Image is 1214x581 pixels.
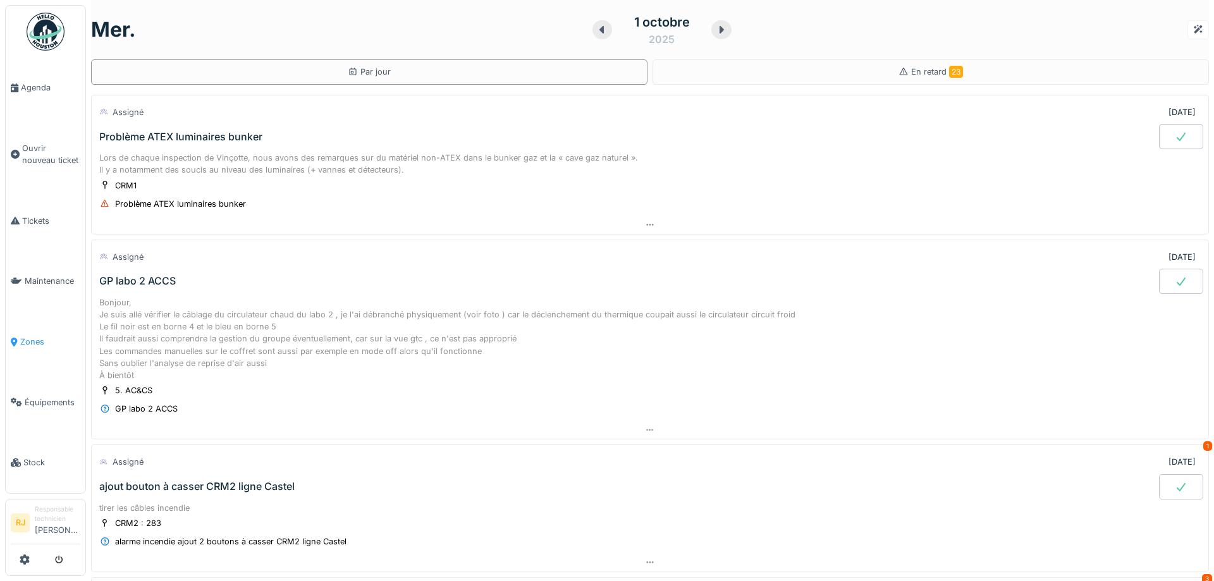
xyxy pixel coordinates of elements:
div: 5. AC&CS [115,384,152,396]
span: Ouvrir nouveau ticket [22,142,80,166]
div: Responsable technicien [35,505,80,524]
div: Assigné [113,106,144,118]
div: Problème ATEX luminaires bunker [115,198,246,210]
a: Équipements [6,372,85,433]
img: Badge_color-CXgf-gQk.svg [27,13,64,51]
span: Stock [23,456,80,468]
div: [DATE] [1168,456,1196,468]
span: Agenda [21,82,80,94]
a: Maintenance [6,251,85,312]
div: GP labo 2 ACCS [115,403,178,415]
div: [DATE] [1168,251,1196,263]
div: 1 octobre [634,13,690,32]
div: 2025 [649,32,675,47]
a: Agenda [6,58,85,118]
span: En retard [911,67,963,76]
a: Zones [6,312,85,372]
div: tirer les câbles incendie [99,502,1201,514]
div: ajout bouton à casser CRM2 ligne Castel [99,480,295,492]
div: Bonjour, Je suis allé vérifier le câblage du circulateur chaud du labo 2 , je l'ai débranché phys... [99,297,1201,381]
a: Stock [6,432,85,493]
div: CRM2 : 283 [115,517,161,529]
div: Par jour [348,66,391,78]
span: 23 [949,66,963,78]
a: RJ Responsable technicien[PERSON_NAME] [11,505,80,544]
span: Équipements [25,396,80,408]
div: GP labo 2 ACCS [99,275,176,287]
span: Zones [20,336,80,348]
div: Problème ATEX luminaires bunker [99,131,262,143]
a: Ouvrir nouveau ticket [6,118,85,191]
div: Lors de chaque inspection de Vinçotte, nous avons des remarques sur du matériel non-ATEX dans le ... [99,152,1201,176]
h1: mer. [91,18,136,42]
div: CRM1 [115,180,137,192]
div: 1 [1203,441,1212,451]
a: Tickets [6,191,85,252]
div: Assigné [113,251,144,263]
li: RJ [11,513,30,532]
span: Tickets [22,215,80,227]
span: Maintenance [25,275,80,287]
li: [PERSON_NAME] [35,505,80,541]
div: [DATE] [1168,106,1196,118]
div: Assigné [113,456,144,468]
div: alarme incendie ajout 2 boutons à casser CRM2 ligne Castel [115,535,346,547]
